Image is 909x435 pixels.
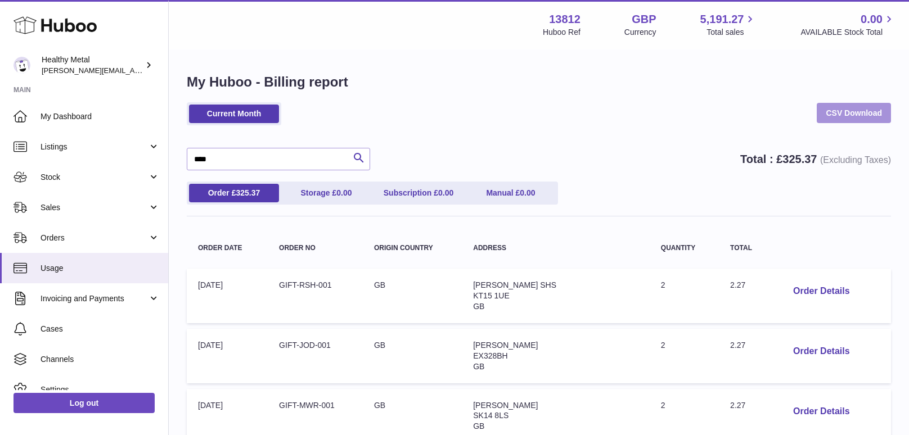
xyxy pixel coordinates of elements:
span: SK14 8LS [473,411,508,420]
img: jose@healthy-metal.com [13,57,30,74]
div: Healthy Metal [42,55,143,76]
span: Cases [40,324,160,334]
span: GB [473,302,484,311]
span: Stock [40,172,148,183]
button: Order Details [784,400,858,423]
span: My Dashboard [40,111,160,122]
td: GIFT-RSH-001 [268,269,363,323]
th: Total [719,233,773,263]
td: 2 [650,329,719,383]
span: 2.27 [730,280,745,289]
span: [PERSON_NAME][EMAIL_ADDRESS][DOMAIN_NAME] [42,66,226,75]
a: Subscription £0.00 [373,184,463,202]
a: 5,191.27 Total sales [700,12,757,38]
div: Currency [624,27,656,38]
td: GB [363,329,462,383]
span: 0.00 [861,12,883,27]
span: EX328BH [473,351,507,360]
span: 0.00 [336,188,352,197]
div: Huboo Ref [543,27,580,38]
a: CSV Download [817,103,891,123]
td: 2 [650,269,719,323]
span: Channels [40,354,160,365]
span: 0.00 [520,188,535,197]
a: Current Month [189,105,279,123]
span: GB [473,362,484,371]
strong: GBP [632,12,656,27]
span: (Excluding Taxes) [820,155,891,165]
th: Address [462,233,650,263]
a: 0.00 AVAILABLE Stock Total [800,12,895,38]
a: Manual £0.00 [466,184,556,202]
a: Log out [13,393,155,413]
span: 325.37 [782,153,817,165]
td: [DATE] [187,269,268,323]
span: 2.27 [730,401,745,410]
span: Usage [40,263,160,274]
td: GIFT-JOD-001 [268,329,363,383]
th: Quantity [650,233,719,263]
span: GB [473,422,484,431]
span: KT15 1UE [473,291,510,300]
span: 5,191.27 [700,12,744,27]
td: GB [363,269,462,323]
th: Order no [268,233,363,263]
span: Invoicing and Payments [40,293,148,304]
h1: My Huboo - Billing report [187,73,891,91]
strong: Total : £ [740,153,891,165]
button: Order Details [784,340,858,363]
td: [DATE] [187,329,268,383]
span: Sales [40,202,148,213]
span: AVAILABLE Stock Total [800,27,895,38]
strong: 13812 [549,12,580,27]
span: Listings [40,142,148,152]
span: 325.37 [236,188,260,197]
th: Order Date [187,233,268,263]
span: 2.27 [730,341,745,350]
span: [PERSON_NAME] [473,401,538,410]
a: Storage £0.00 [281,184,371,202]
span: Settings [40,384,160,395]
span: Total sales [706,27,757,38]
span: Orders [40,233,148,243]
span: [PERSON_NAME] SHS [473,280,556,289]
button: Order Details [784,280,858,303]
a: Order £325.37 [189,184,279,202]
span: [PERSON_NAME] [473,341,538,350]
th: Origin Country [363,233,462,263]
span: 0.00 [438,188,453,197]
